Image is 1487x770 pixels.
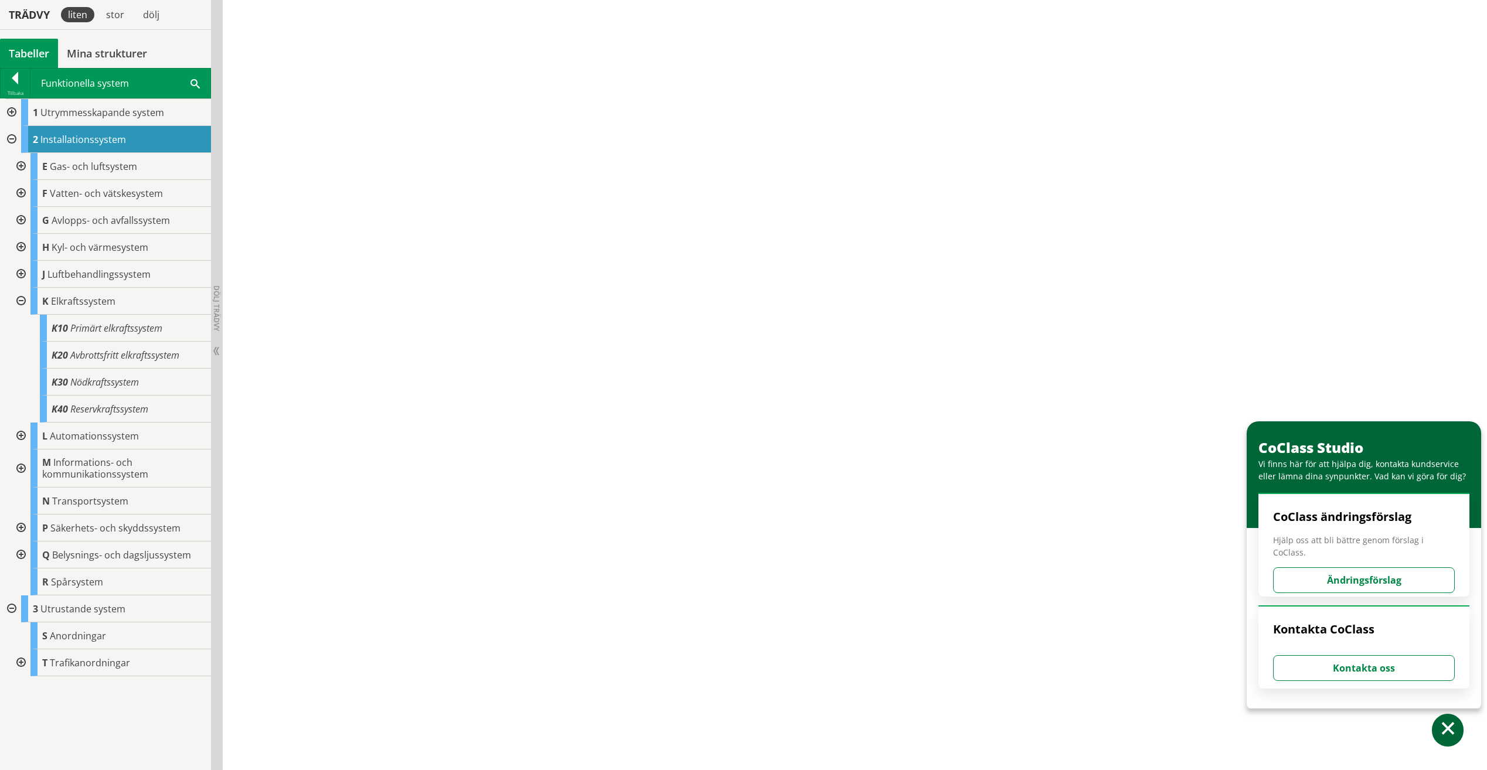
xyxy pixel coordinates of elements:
span: K30 [52,376,68,389]
span: Utrymmesskapande system [40,106,164,119]
span: Hjälp oss att bli bättre genom förslag i CoClass. [1273,534,1455,558]
span: Belysnings- och dagsljussystem [52,548,191,561]
span: E [42,160,47,173]
span: L [42,430,47,442]
span: Trafikanordningar [50,656,130,669]
a: Mina strukturer [58,39,156,68]
span: Vatten- och vätskesystem [50,187,163,200]
span: Utrustande system [40,602,125,615]
span: 2 [33,133,38,146]
span: Sök i tabellen [190,77,200,89]
span: K40 [52,403,68,415]
h4: Kontakta CoClass [1273,622,1455,637]
span: Informations- och kommunikationssystem [42,456,148,481]
span: R [42,575,49,588]
span: T [42,656,47,669]
span: S [42,629,47,642]
span: K20 [52,349,68,362]
span: Primärt elkraftssystem [70,322,162,335]
h4: CoClass ändringsförslag [1273,509,1455,524]
span: Avbrottsfritt elkraftssystem [70,349,179,362]
a: Kontakta oss [1273,662,1455,674]
span: K [42,295,49,308]
button: Ändringsförslag [1273,567,1455,593]
span: Reservkraftssystem [70,403,148,415]
span: Gas- och luftsystem [50,160,137,173]
span: 1 [33,106,38,119]
span: Installationssystem [40,133,126,146]
span: Transportsystem [52,495,128,507]
div: Funktionella system [30,69,210,98]
span: Elkraftssystem [51,295,115,308]
span: G [42,214,49,227]
span: H [42,241,49,254]
span: Automationssystem [50,430,139,442]
span: CoClass Studio [1258,438,1363,457]
div: stor [99,7,131,22]
div: Vi finns här för att hjälpa dig, kontakta kundservice eller lämna dina synpunkter. Vad kan vi gör... [1258,458,1475,482]
span: F [42,187,47,200]
div: liten [61,7,94,22]
span: P [42,522,48,534]
div: Tillbaka [1,88,30,98]
span: 3 [33,602,38,615]
span: K10 [52,322,68,335]
span: J [42,268,45,281]
span: N [42,495,50,507]
div: dölj [136,7,166,22]
div: Trädvy [2,8,56,21]
span: Dölj trädvy [212,285,222,331]
span: M [42,456,51,469]
span: Nödkraftssystem [70,376,139,389]
span: Spårsystem [51,575,103,588]
span: Anordningar [50,629,106,642]
span: Säkerhets- och skyddssystem [50,522,181,534]
span: Luftbehandlingssystem [47,268,151,281]
span: Kyl- och värmesystem [52,241,148,254]
span: Avlopps- och avfallssystem [52,214,170,227]
button: Kontakta oss [1273,655,1455,681]
span: Q [42,548,50,561]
